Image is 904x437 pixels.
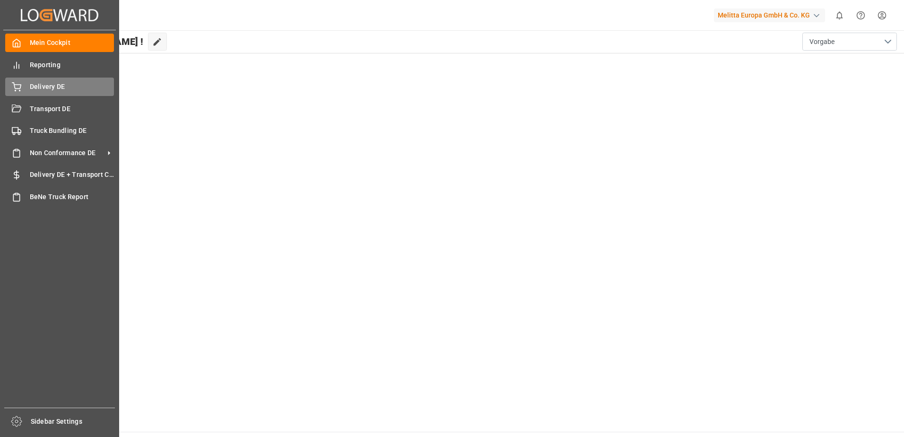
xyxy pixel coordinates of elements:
[802,33,897,51] button: Menü öffnen
[30,104,114,114] span: Transport DE
[30,170,114,180] span: Delivery DE + Transport Cost
[31,417,115,427] span: Sidebar Settings
[30,148,104,158] span: Non Conformance DE
[30,38,114,48] span: Mein Cockpit
[30,126,114,136] span: Truck Bundling DE
[5,78,114,96] a: Delivery DE
[5,187,114,206] a: BeNe Truck Report
[718,10,810,20] font: Melitta Europa GmbH & Co. KG
[39,33,143,51] span: Hallo [PERSON_NAME] !
[5,99,114,118] a: Transport DE
[30,82,114,92] span: Delivery DE
[30,60,114,70] span: Reporting
[714,6,829,24] button: Melitta Europa GmbH & Co. KG
[5,166,114,184] a: Delivery DE + Transport Cost
[5,34,114,52] a: Mein Cockpit
[5,55,114,74] a: Reporting
[850,5,871,26] button: Hilfe-Center
[30,192,114,202] span: BeNe Truck Report
[809,37,834,47] span: Vorgabe
[829,5,850,26] button: 0 neue Benachrichtigungen anzeigen
[5,122,114,140] a: Truck Bundling DE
